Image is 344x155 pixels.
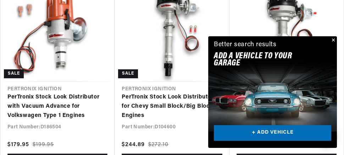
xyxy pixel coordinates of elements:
[328,36,337,45] button: Close
[214,53,314,67] h2: Add A VEHICLE to your garage
[214,40,277,50] div: Better search results
[122,93,222,120] a: PerTronix Stock Look Distributor for Chevy Small Block/Big Block Engines
[214,125,331,141] a: + ADD VEHICLE
[7,93,107,120] a: PerTronix Stock Look Distributor with Vacuum Advance for Volkswagen Type 1 Engines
